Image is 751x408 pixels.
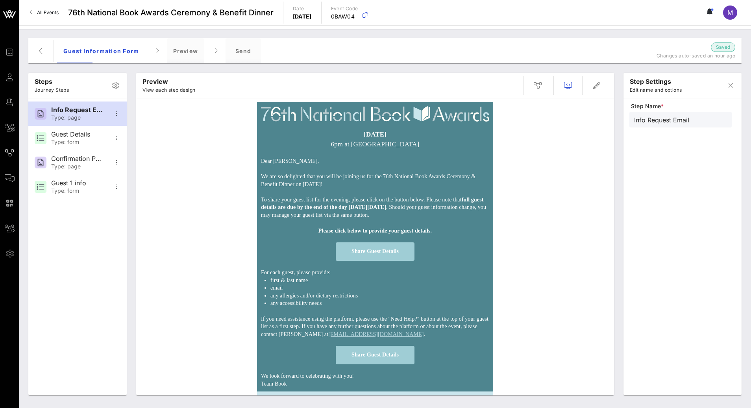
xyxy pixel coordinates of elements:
a: Share Guest Details [336,242,414,261]
a: [EMAIL_ADDRESS][DOMAIN_NAME] [328,331,424,337]
p: We are so delighted that you will be joining us for the 76th National Book Awards Ceremony & Bene... [261,173,489,188]
div: Guest 1 info [51,179,103,187]
p: Team Book [261,380,489,388]
span: Saved [716,43,730,51]
p: 6pm at [GEOGRAPHIC_DATA] [261,139,489,150]
li: first & last name [270,277,489,284]
span: Share Guest Details [351,248,399,254]
p: Journey Steps [35,86,69,94]
div: Type: form [51,139,103,146]
strong: Please click below to provide your guest details. [318,228,432,234]
div: Send [226,38,261,63]
a: All Events [25,6,63,19]
div: Type: page [51,163,103,170]
p: Edit name and options [630,86,682,94]
p: For each guest, please provide: [261,269,489,277]
span: Share Guest Details [351,352,399,358]
span: All Events [37,9,59,15]
li: any accessibility needs [270,299,489,307]
p: 0BAW04 [331,13,358,20]
p: Steps [35,77,69,86]
div: Guest Details [51,131,103,138]
li: email [270,284,489,292]
p: View each step design [142,86,195,94]
div: Guest Information Form [57,38,146,63]
span: Step Name [631,102,732,110]
span: 76th National Book Awards Ceremony & Benefit Dinner [68,7,274,18]
p: step settings [630,77,682,86]
div: M [723,6,737,20]
p: Changes auto-saved an hour ago [637,52,735,60]
p: Event Code [331,5,358,13]
p: We look forward to celebrating with you! [261,372,489,380]
div: Info Request Email [51,106,103,114]
p: To share your guest list for the evening, please click on the button below. Please note that . Sh... [261,188,489,219]
div: Preview [167,38,205,63]
p: [DATE] [293,13,312,20]
div: Type: page [51,114,103,121]
strong: [DATE] [364,131,386,138]
p: Date [293,5,312,13]
p: Dear [PERSON_NAME], [261,157,489,165]
p: Preview [142,77,195,86]
p: If you need assistance using the platform, please use the "Need Help?" button at the top of your ... [261,315,489,338]
a: Share Guest Details [336,346,414,364]
div: Type: form [51,188,103,194]
li: any allergies and/or dietary restrictions [270,292,489,300]
div: Confirmation Page [51,155,103,162]
span: M [727,9,733,17]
